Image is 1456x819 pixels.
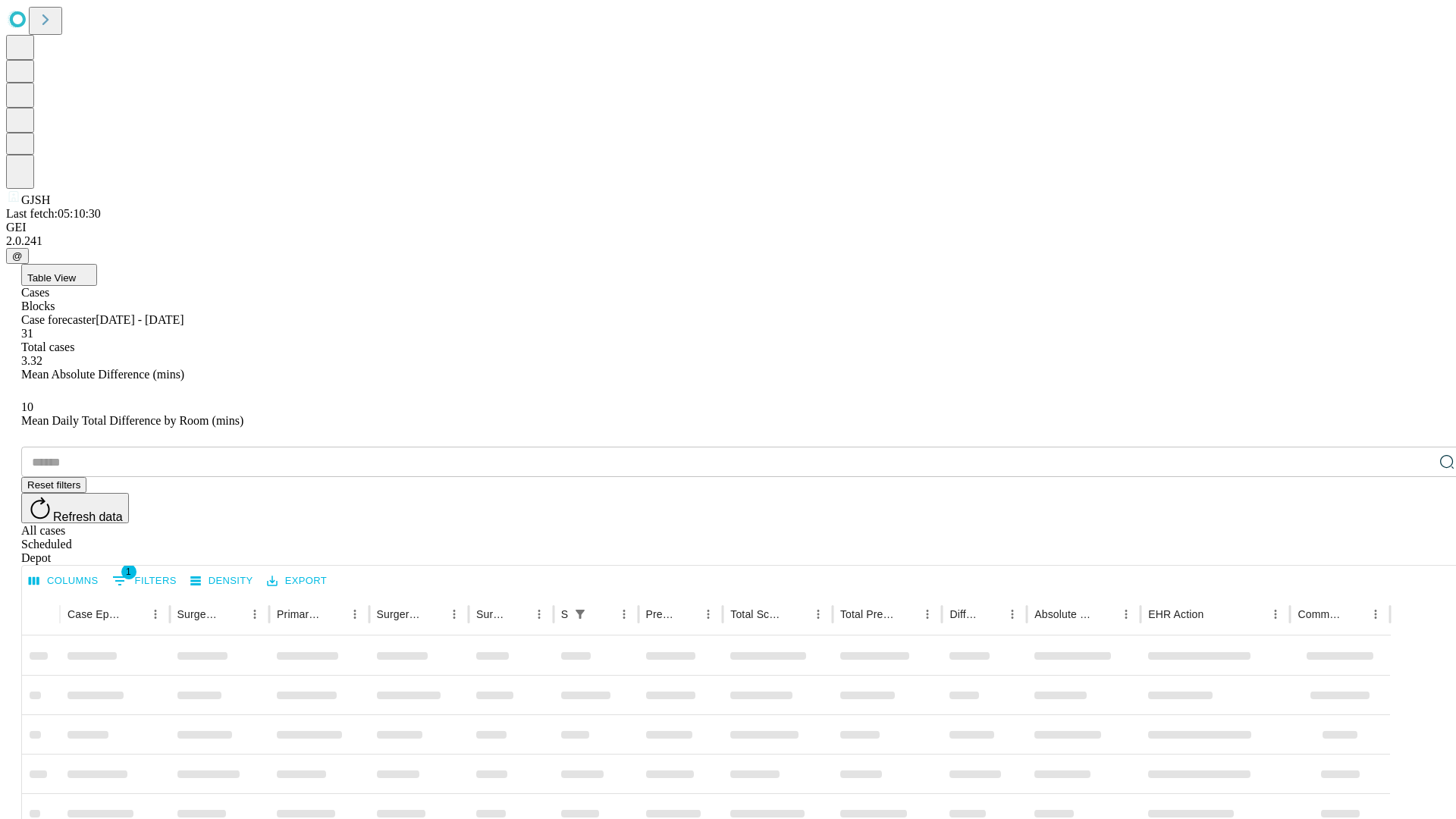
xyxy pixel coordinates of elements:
button: Sort [676,604,698,625]
div: Primary Service [277,608,321,620]
button: Sort [1205,604,1226,625]
button: Menu [1002,604,1023,625]
span: Table View [27,272,76,284]
span: 10 [21,400,33,413]
span: 31 [21,327,33,340]
span: Last fetch: 05:10:30 [6,207,101,220]
button: Sort [1094,604,1116,625]
button: Menu [808,604,829,625]
button: Menu [145,604,166,625]
button: Density [187,570,257,593]
button: @ [6,248,29,264]
button: Menu [529,604,550,625]
span: Case forecaster [21,313,96,326]
button: Sort [896,604,917,625]
div: Surgeon Name [177,608,221,620]
div: Comments [1298,608,1341,620]
button: Menu [444,604,465,625]
span: Mean Daily Total Difference by Room (mins) [21,414,243,427]
div: GEI [6,221,1450,234]
span: 3.32 [21,354,42,367]
button: Sort [124,604,145,625]
div: Case Epic Id [67,608,122,620]
div: Total Scheduled Duration [730,608,785,620]
button: Select columns [25,570,102,593]
button: Menu [613,604,635,625]
button: Sort [592,604,613,625]
button: Export [263,570,331,593]
div: Predicted In Room Duration [646,608,676,620]
span: Reset filters [27,479,80,491]
button: Show filters [570,604,591,625]
button: Menu [244,604,265,625]
div: Surgery Name [377,608,421,620]
div: Surgery Date [476,608,506,620]
div: EHR Action [1148,608,1203,620]
button: Sort [323,604,344,625]
div: Absolute Difference [1034,608,1093,620]
button: Menu [917,604,938,625]
button: Reset filters [21,477,86,493]
span: 1 [121,564,136,579]
button: Menu [1265,604,1286,625]
button: Sort [507,604,529,625]
div: 2.0.241 [6,234,1450,248]
div: Scheduled In Room Duration [561,608,568,620]
button: Table View [21,264,97,286]
button: Menu [1116,604,1137,625]
div: 1 active filter [570,604,591,625]
button: Show filters [108,569,180,593]
div: Difference [949,608,979,620]
button: Sort [1344,604,1365,625]
span: Refresh data [53,510,123,523]
span: [DATE] - [DATE] [96,313,184,326]
button: Sort [223,604,244,625]
button: Sort [981,604,1002,625]
button: Menu [344,604,366,625]
button: Sort [786,604,808,625]
span: Mean Absolute Difference (mins) [21,368,184,381]
button: Sort [422,604,444,625]
div: Total Predicted Duration [840,608,895,620]
button: Menu [698,604,719,625]
span: Total cases [21,340,74,353]
button: Refresh data [21,493,129,523]
span: GJSH [21,193,50,206]
span: @ [12,250,23,262]
button: Menu [1365,604,1386,625]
